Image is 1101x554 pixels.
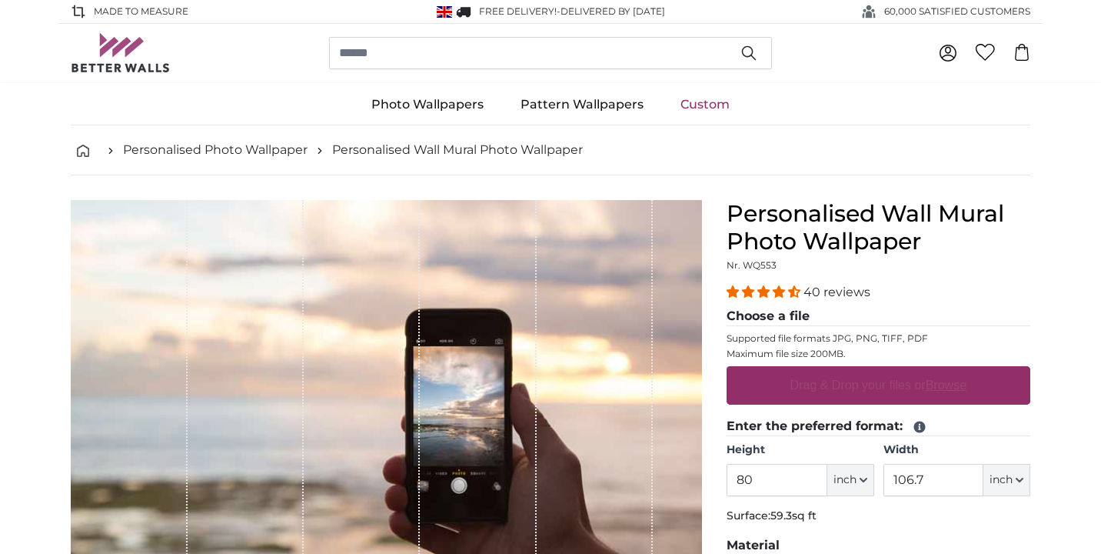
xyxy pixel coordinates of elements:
[353,85,502,125] a: Photo Wallpapers
[727,200,1030,255] h1: Personalised Wall Mural Photo Wallpaper
[727,332,1030,345] p: Supported file formats JPG, PNG, TIFF, PDF
[983,464,1030,496] button: inch
[883,442,1030,458] label: Width
[71,125,1030,175] nav: breadcrumbs
[727,285,803,299] span: 4.38 stars
[884,5,1030,18] span: 60,000 SATISFIED CUSTOMERS
[727,348,1030,360] p: Maximum file size 200MB.
[803,285,870,299] span: 40 reviews
[479,5,557,17] span: FREE delivery!
[71,33,171,72] img: Betterwalls
[332,141,583,159] a: Personalised Wall Mural Photo Wallpaper
[94,5,188,18] span: Made to Measure
[990,472,1013,488] span: inch
[727,509,1030,524] p: Surface:
[727,259,777,271] span: Nr. WQ553
[123,141,308,159] a: Personalised Photo Wallpaper
[502,85,662,125] a: Pattern Wallpapers
[662,85,748,125] a: Custom
[827,464,874,496] button: inch
[727,307,1030,326] legend: Choose a file
[437,6,452,18] img: United Kingdom
[560,5,665,17] span: Delivered by [DATE]
[727,442,873,458] label: Height
[557,5,665,17] span: -
[727,417,1030,436] legend: Enter the preferred format:
[833,472,857,488] span: inch
[770,509,817,522] span: 59.3sq ft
